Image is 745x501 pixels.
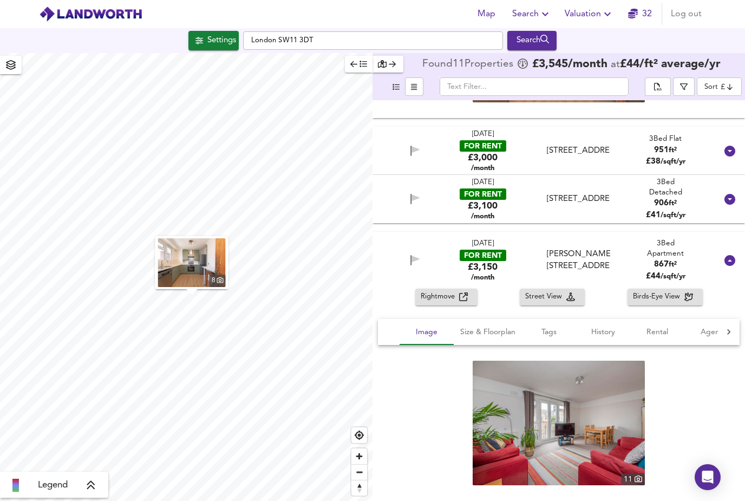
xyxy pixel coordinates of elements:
[543,249,615,272] div: Humphrey Court, Battersea High Street, SW11 3JA
[351,427,367,443] button: Find my location
[207,34,236,48] div: Settings
[351,480,367,496] button: Reset bearing to north
[666,3,706,25] button: Log out
[520,289,585,305] button: Street View
[628,6,652,22] a: 32
[691,326,732,339] span: Agent
[654,146,669,154] span: 951
[351,448,367,464] button: Zoom in
[473,361,645,485] img: property thumbnail
[620,58,721,70] span: £ 44 / ft² average /yr
[671,6,702,22] span: Log out
[507,31,557,50] div: Run Your Search
[646,134,685,144] div: 3 Bed Flat
[646,272,685,281] span: £ 44
[468,261,498,282] div: £3,150
[468,152,498,172] div: £3,000
[565,6,614,22] span: Valuation
[669,200,677,207] span: ft²
[372,232,745,289] div: [DATE]FOR RENT£3,150 /month[PERSON_NAME][STREET_ADDRESS]3Bed Apartment867ft²£44/sqft/yr
[406,326,447,339] span: Image
[669,147,677,154] span: ft²
[38,479,68,492] span: Legend
[633,291,684,303] span: Birds-Eye View
[158,238,226,287] img: property thumbnail
[472,239,494,249] div: [DATE]
[637,326,678,339] span: Rental
[547,193,610,205] div: [STREET_ADDRESS]
[640,177,691,198] div: 3 Bed Detached
[654,199,669,207] span: 906
[543,145,615,157] div: Westbridge Road, Belsize Park, London, SW11
[471,274,494,282] span: /month
[661,273,685,280] span: /sqft/yr
[422,59,516,70] div: Found 11 Propert ies
[543,193,615,205] div: Bowstead Court, Parkham Street, SW11 3JP
[460,250,506,261] div: FOR RENT
[723,254,736,267] svg: Show Details
[547,249,610,272] div: [PERSON_NAME][STREET_ADDRESS]
[621,473,645,485] div: 11
[188,31,239,50] div: Click to configure Search Settings
[532,59,607,70] span: £ 3,545 /month
[623,3,657,25] button: 32
[695,464,721,490] div: Open Intercom Messenger
[351,464,367,480] button: Zoom out
[646,211,685,219] span: £ 41
[473,361,645,485] a: property thumbnail 11
[723,193,736,206] svg: Show Details
[472,129,494,140] div: [DATE]
[528,326,570,339] span: Tags
[654,261,669,269] span: 867
[188,31,239,50] button: Settings
[473,6,499,22] span: Map
[661,158,685,165] span: /sqft/yr
[628,289,703,305] button: Birds-Eye View
[460,188,506,200] div: FOR RENT
[512,6,552,22] span: Search
[372,175,745,223] div: [DATE]FOR RENT£3,100 /month[STREET_ADDRESS]3Bed Detached906ft²£41/sqft/yr
[645,77,671,96] div: split button
[510,34,554,48] div: Search
[704,82,718,92] div: Sort
[372,127,745,175] div: [DATE]FOR RENT£3,000 /month[STREET_ADDRESS]3Bed Flat951ft²£38/sqft/yr
[471,164,494,173] span: /month
[39,6,142,22] img: logo
[471,212,494,221] span: /month
[468,200,498,220] div: £3,100
[155,236,228,289] button: property thumbnail 8
[611,60,620,70] span: at
[421,291,459,303] span: Rightmove
[210,275,226,287] div: 8
[547,145,610,157] div: [STREET_ADDRESS]
[469,3,504,25] button: Map
[460,326,515,339] span: Size & Floorplan
[525,291,566,303] span: Street View
[723,145,736,158] svg: Show Details
[560,3,618,25] button: Valuation
[472,178,494,188] div: [DATE]
[508,3,556,25] button: Search
[669,261,677,268] span: ft²
[661,212,685,219] span: /sqft/yr
[640,238,691,259] div: 3 Bed Apartment
[507,31,557,50] button: Search
[583,326,624,339] span: History
[460,140,506,152] div: FOR RENT
[646,158,685,166] span: £ 38
[158,238,226,287] a: property thumbnail 8
[415,289,478,305] button: Rightmove
[243,31,503,50] input: Enter a location...
[697,77,742,96] div: Sort
[440,77,629,96] input: Text Filter...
